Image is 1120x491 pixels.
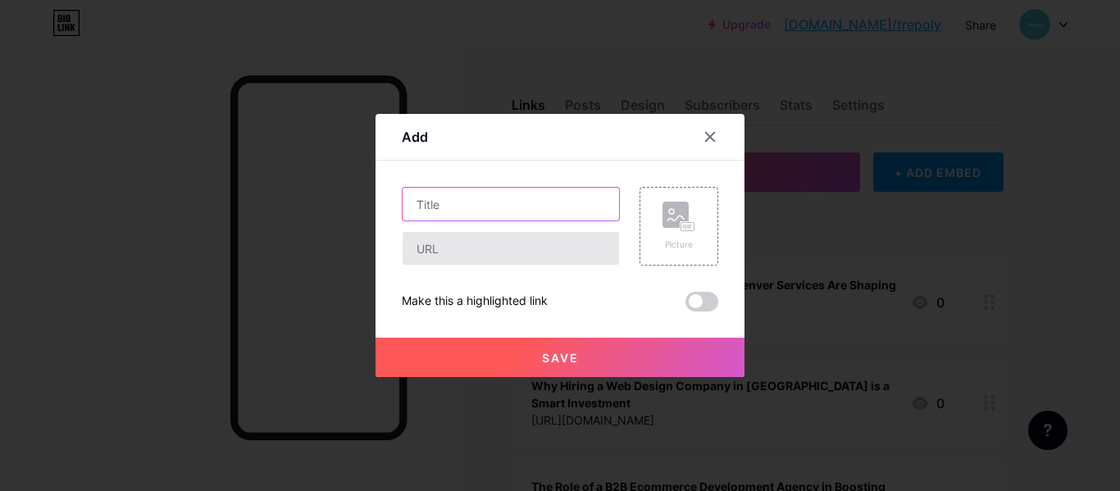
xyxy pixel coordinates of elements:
button: Save [376,338,744,377]
div: Picture [662,239,695,251]
span: Save [542,351,579,365]
input: Title [403,188,619,220]
input: URL [403,232,619,265]
div: Add [402,127,428,147]
div: Make this a highlighted link [402,292,548,311]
